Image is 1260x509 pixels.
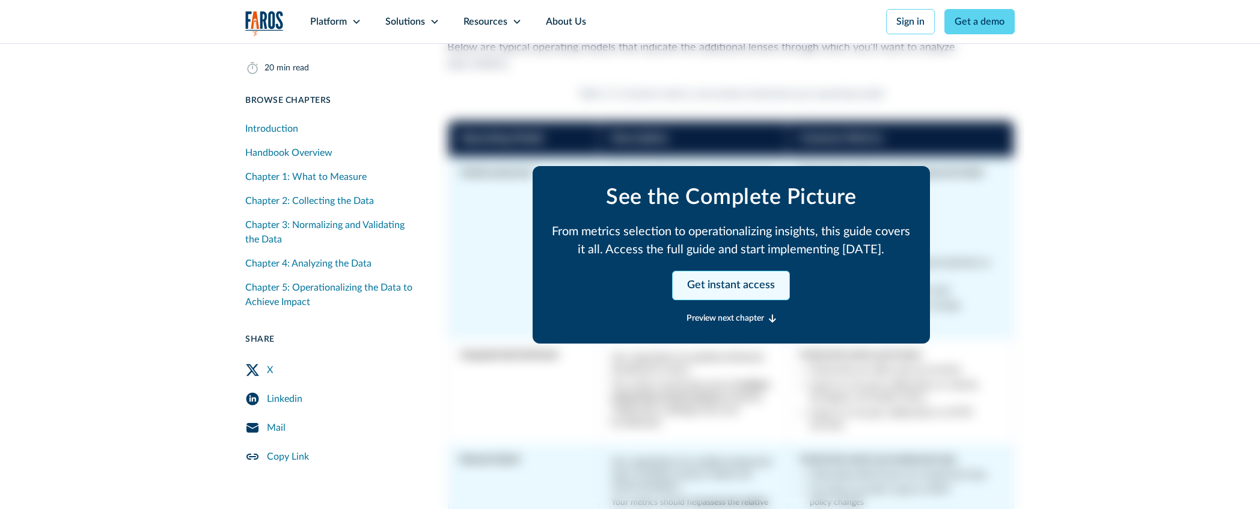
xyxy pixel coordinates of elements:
[886,9,935,34] a: Sign in
[687,312,764,325] div: Preview next chapter
[310,14,347,29] div: Platform
[385,14,425,29] div: Solutions
[245,146,332,160] div: Handbook Overview
[245,413,418,442] a: Mail Share
[245,213,418,251] a: Chapter 3: Normalizing and Validating the Data
[245,218,418,247] div: Chapter 3: Normalizing and Validating the Data
[277,62,309,75] div: min read
[552,223,911,259] p: From metrics selection to operationalizing insights, this guide covers it all. Access the full gu...
[245,280,418,309] div: Chapter 5: Operationalizing the Data to Achieve Impact
[245,94,418,107] div: Browse Chapters
[245,141,418,165] a: Handbook Overview
[672,271,790,300] a: Get instant access
[245,11,284,35] img: Logo of the analytics and reporting company Faros.
[552,184,911,210] h2: See the Complete Picture
[267,363,273,377] div: X
[245,251,418,276] a: Chapter 4: Analyzing the Data
[245,189,418,213] a: Chapter 2: Collecting the Data
[267,449,309,464] div: Copy Link
[245,333,418,346] div: Share
[245,117,418,141] a: Introduction
[267,421,286,435] div: Mail
[245,170,367,184] div: Chapter 1: What to Measure
[245,256,372,271] div: Chapter 4: Analyzing the Data
[245,276,418,314] a: Chapter 5: Operationalizing the Data to Achieve Impact
[245,442,418,471] a: Copy Link
[245,384,418,413] a: LinkedIn Share
[245,122,298,136] div: Introduction
[267,392,302,406] div: Linkedin
[245,356,418,384] a: Twitter Share
[245,165,418,189] a: Chapter 1: What to Measure
[944,9,1015,34] a: Get a demo
[245,194,374,208] div: Chapter 2: Collecting the Data
[463,14,507,29] div: Resources
[687,312,776,325] a: Preview next chapter
[245,11,284,35] a: home
[265,62,274,75] div: 20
